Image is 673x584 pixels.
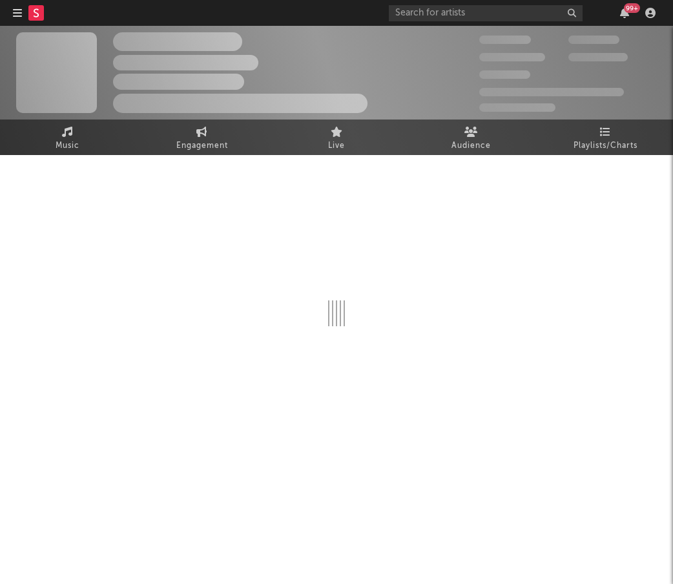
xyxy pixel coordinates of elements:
span: Music [56,138,79,154]
span: Jump Score: 85.0 [479,103,555,112]
span: Engagement [176,138,228,154]
span: 50,000,000 [479,53,545,61]
span: 50,000,000 Monthly Listeners [479,88,624,96]
a: Live [269,120,404,155]
div: 99 + [624,3,640,13]
span: Live [328,138,345,154]
a: Engagement [134,120,269,155]
span: Playlists/Charts [574,138,637,154]
span: Audience [451,138,491,154]
button: 99+ [620,8,629,18]
span: 1,000,000 [568,53,628,61]
a: Playlists/Charts [539,120,673,155]
a: Audience [404,120,538,155]
input: Search for artists [389,5,583,21]
span: 300,000 [479,36,531,44]
span: 100,000 [479,70,530,79]
span: 100,000 [568,36,619,44]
